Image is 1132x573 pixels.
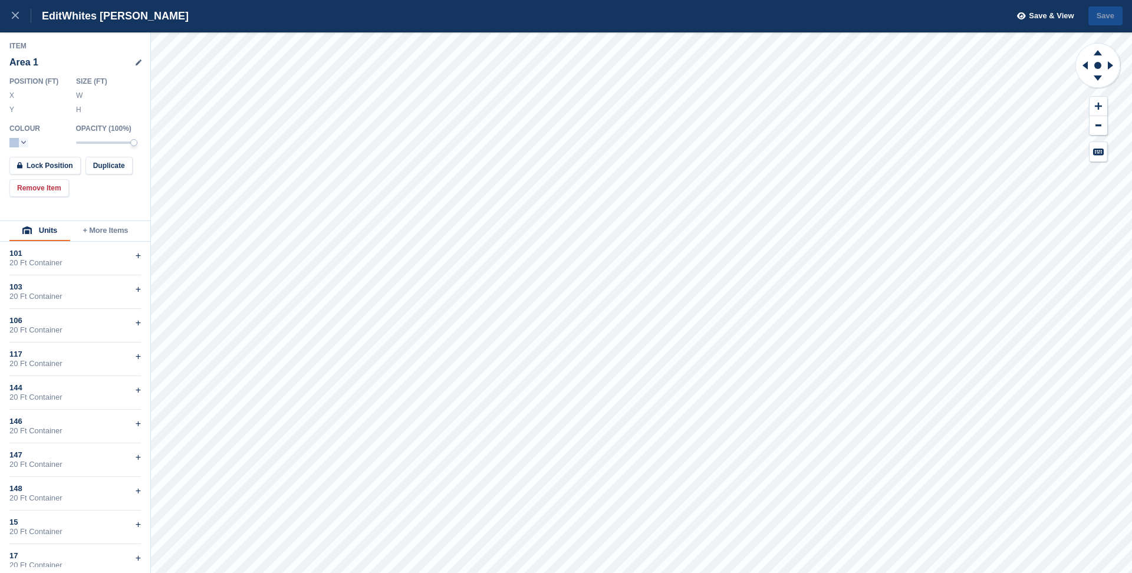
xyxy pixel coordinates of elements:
button: Duplicate [85,157,133,174]
label: Y [9,105,15,114]
div: + [136,350,141,364]
button: Units [9,221,70,241]
div: Size ( FT ) [76,77,128,86]
button: Save & View [1011,6,1074,26]
div: + [136,417,141,431]
div: 10320 Ft Container+ [9,275,141,309]
div: 20 Ft Container [9,393,141,402]
div: + [136,518,141,532]
div: 144 [9,383,141,393]
button: Zoom Out [1090,116,1107,136]
div: Area 1 [9,52,141,73]
div: 20 Ft Container [9,527,141,536]
div: 20 Ft Container [9,561,141,570]
div: 10120 Ft Container+ [9,242,141,275]
div: + [136,249,141,263]
div: Item [9,41,141,51]
div: Opacity ( 100 %) [76,124,141,133]
div: + [136,383,141,397]
div: 117 [9,350,141,359]
div: 10620 Ft Container+ [9,309,141,343]
div: 14420 Ft Container+ [9,376,141,410]
button: Remove Item [9,179,69,197]
div: 20 Ft Container [9,460,141,469]
div: 103 [9,282,141,292]
div: 101 [9,249,141,258]
div: + [136,282,141,297]
button: Save [1088,6,1123,26]
div: 148 [9,484,141,493]
div: 1520 Ft Container+ [9,511,141,544]
button: + More Items [70,221,141,241]
div: 15 [9,518,141,527]
div: 20 Ft Container [9,258,141,268]
label: W [76,91,82,100]
div: Edit Whites [PERSON_NAME] [31,9,189,23]
button: Lock Position [9,157,81,174]
div: + [136,551,141,565]
div: Position ( FT ) [9,77,67,86]
div: 14720 Ft Container+ [9,443,141,477]
div: 14820 Ft Container+ [9,477,141,511]
div: + [136,450,141,465]
div: 106 [9,316,141,325]
div: 20 Ft Container [9,493,141,503]
span: Save & View [1029,10,1074,22]
div: 146 [9,417,141,426]
div: 20 Ft Container [9,292,141,301]
div: 20 Ft Container [9,325,141,335]
div: Colour [9,124,67,133]
div: 20 Ft Container [9,359,141,368]
div: 147 [9,450,141,460]
div: + [136,484,141,498]
div: 17 [9,551,141,561]
div: 20 Ft Container [9,426,141,436]
div: 14620 Ft Container+ [9,410,141,443]
div: 11720 Ft Container+ [9,343,141,376]
button: Keyboard Shortcuts [1090,142,1107,162]
label: X [9,91,15,100]
div: + [136,316,141,330]
label: H [76,105,82,114]
button: Zoom In [1090,97,1107,116]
